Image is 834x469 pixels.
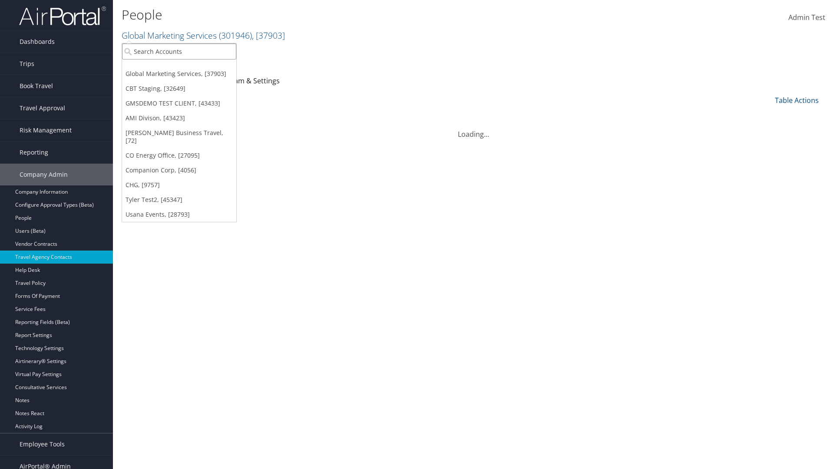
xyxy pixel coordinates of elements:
[122,111,236,126] a: AMI Divison, [43423]
[122,66,236,81] a: Global Marketing Services, [37903]
[252,30,285,41] span: , [ 37903 ]
[20,97,65,119] span: Travel Approval
[19,6,106,26] img: airportal-logo.png
[20,433,65,455] span: Employee Tools
[122,126,236,148] a: [PERSON_NAME] Business Travel, [72]
[20,75,53,97] span: Book Travel
[122,163,236,178] a: Companion Corp, [4056]
[788,4,825,31] a: Admin Test
[122,43,236,59] input: Search Accounts
[219,30,252,41] span: ( 301946 )
[122,30,285,41] a: Global Marketing Services
[20,142,48,163] span: Reporting
[122,178,236,192] a: CHG, [9757]
[226,76,280,86] a: Team & Settings
[122,96,236,111] a: GMSDEMO TEST CLIENT, [43433]
[122,148,236,163] a: CO Energy Office, [27095]
[20,53,34,75] span: Trips
[122,207,236,222] a: Usana Events, [28793]
[122,192,236,207] a: Tyler Test2, [45347]
[20,164,68,185] span: Company Admin
[20,119,72,141] span: Risk Management
[775,96,819,105] a: Table Actions
[122,119,825,139] div: Loading...
[788,13,825,22] span: Admin Test
[122,81,236,96] a: CBT Staging, [32649]
[20,31,55,53] span: Dashboards
[122,6,591,24] h1: People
